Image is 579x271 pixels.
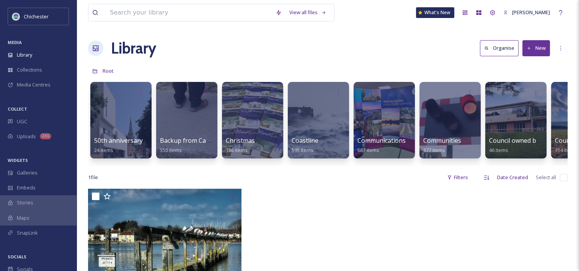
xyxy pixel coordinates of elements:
span: Collections [17,66,42,73]
span: Root [103,67,114,74]
a: Council owned buildings46 items [489,137,559,153]
span: 595 items [292,147,313,153]
span: Media Centres [17,81,51,88]
span: Uploads [17,133,36,140]
button: New [522,40,550,56]
div: Date Created [493,170,532,185]
a: View all files [285,5,330,20]
span: [PERSON_NAME] [512,9,550,16]
span: SOCIALS [8,254,26,260]
div: 231 [40,133,51,139]
span: 46 items [489,147,508,153]
span: Embeds [17,184,36,191]
span: Council owned buildings [489,136,559,145]
span: Communications [357,136,406,145]
a: Root [103,66,114,75]
span: Coastline [292,136,318,145]
a: Library [111,37,156,60]
a: [PERSON_NAME] [499,5,554,20]
span: Chichester [24,13,49,20]
span: 687 items [357,147,379,153]
img: Logo_of_Chichester_District_Council.png [12,13,20,20]
a: What's New [416,7,454,18]
span: WIDGETS [8,157,28,163]
span: 1 file [88,174,98,181]
div: Filters [443,170,472,185]
span: 354 items [555,147,577,153]
input: Search your library [106,4,272,21]
a: 50th anniversary24 items [94,137,143,153]
span: Select all [536,174,556,181]
span: Communities [423,136,461,145]
span: 50th anniversary [94,136,143,145]
span: Galleries [17,169,38,176]
a: Christmas186 items [226,137,255,153]
span: 377 items [423,147,445,153]
span: 550 items [160,147,182,153]
a: Coastline595 items [292,137,318,153]
span: Stories [17,199,33,206]
span: SnapLink [17,229,38,237]
a: Communications687 items [357,137,406,153]
span: COLLECT [8,106,27,112]
span: Library [17,51,32,59]
span: MEDIA [8,39,22,45]
span: Maps [17,214,29,222]
span: 186 items [226,147,248,153]
a: Backup from Camera550 items [160,137,221,153]
span: UGC [17,118,27,125]
span: Backup from Camera [160,136,221,145]
a: Communities377 items [423,137,461,153]
span: 24 items [94,147,113,153]
span: Christmas [226,136,255,145]
button: Organise [480,40,519,56]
